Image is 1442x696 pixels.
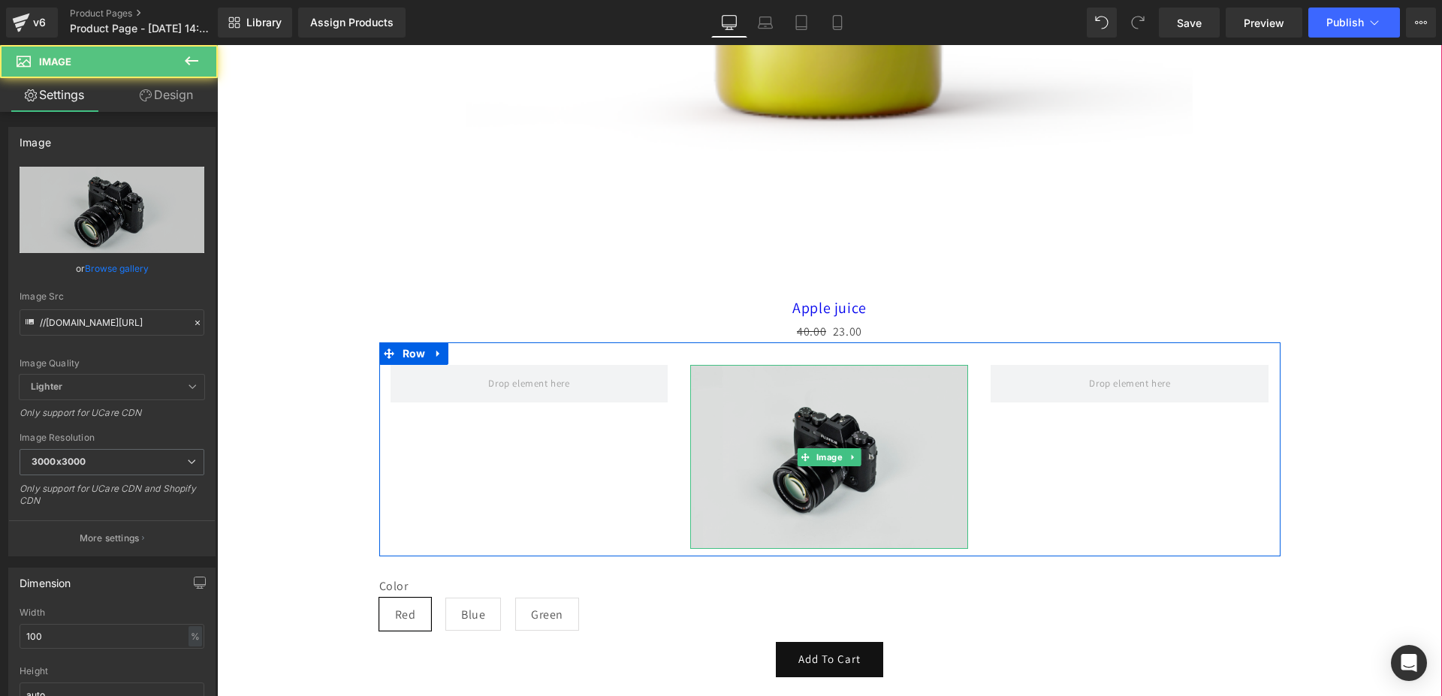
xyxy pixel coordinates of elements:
a: New Library [218,8,292,38]
input: Link [20,309,204,336]
div: Image Resolution [20,432,204,443]
a: Browse gallery [85,255,149,282]
button: Undo [1087,8,1117,38]
a: v6 [6,8,58,38]
label: Color [162,534,1063,552]
a: Desktop [711,8,747,38]
span: 40.00 [580,279,609,294]
div: Image Src [20,291,204,302]
div: Height [20,666,204,676]
a: Expand / Collapse [629,403,644,421]
input: auto [20,624,204,649]
b: Lighter [31,381,62,392]
a: Design [112,78,221,112]
span: Publish [1326,17,1364,29]
div: Only support for UCare CDN and Shopify CDN [20,483,204,517]
div: Image [20,128,51,149]
div: Image Quality [20,358,204,369]
a: Preview [1226,8,1302,38]
a: Expand / Collapse [212,297,231,320]
a: Tablet [783,8,819,38]
button: Publish [1308,8,1400,38]
div: v6 [30,13,49,32]
span: Blue [244,553,268,585]
div: Width [20,607,204,618]
span: Product Page - [DATE] 14:42:40 [70,23,214,35]
span: Image [596,403,629,421]
span: Red [178,553,199,585]
span: Row [182,297,213,320]
a: Apple juice [575,254,650,272]
a: Product Pages [70,8,243,20]
div: or [20,261,204,276]
div: % [189,626,202,646]
div: Open Intercom Messenger [1391,645,1427,681]
a: Laptop [747,8,783,38]
div: Assign Products [310,17,394,29]
button: More settings [9,520,215,556]
span: Library [246,16,282,29]
span: Preview [1244,15,1284,31]
b: 3000x3000 [32,456,86,467]
p: More settings [80,532,140,545]
div: Only support for UCare CDN [20,407,204,429]
div: Dimension [20,568,71,589]
span: Green [314,553,346,585]
span: 23.00 [616,276,645,298]
button: Redo [1123,8,1153,38]
span: Image [39,56,71,68]
a: Mobile [819,8,855,38]
span: Save [1177,15,1202,31]
button: More [1406,8,1436,38]
button: Add To Cart [559,597,666,632]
